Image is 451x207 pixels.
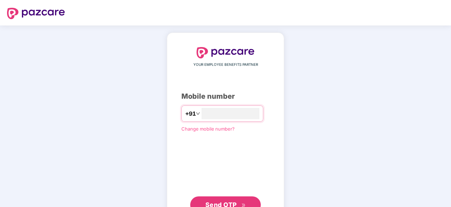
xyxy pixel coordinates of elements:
span: YOUR EMPLOYEE BENEFITS PARTNER [193,62,258,68]
div: Mobile number [181,91,270,102]
img: logo [7,8,65,19]
img: logo [197,47,254,58]
span: +91 [185,109,196,118]
a: Change mobile number? [181,126,235,132]
span: down [196,111,200,116]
